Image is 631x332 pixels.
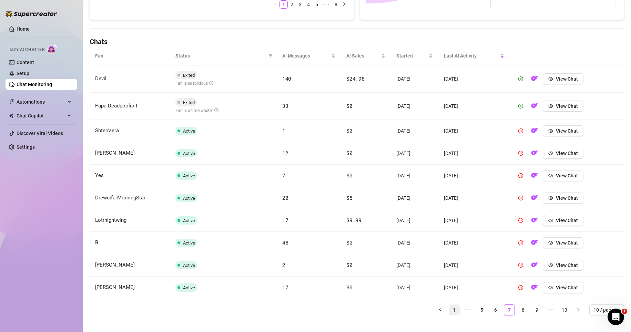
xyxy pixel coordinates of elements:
span: 12 [282,149,288,156]
span: Izzy AI Chatter [10,46,44,53]
button: OF [529,73,540,84]
span: Sbterraera [95,127,119,134]
a: 8 [518,305,528,315]
li: Previous Page [435,304,446,315]
span: Active [183,128,195,134]
span: pause-circle [518,128,523,133]
a: 8 [332,1,340,8]
li: 2 [288,0,296,9]
li: 1 [449,304,460,315]
button: OF [529,125,540,136]
span: info-circle [214,108,218,112]
button: View Chat [543,101,583,112]
img: logo-BBDzfeDw.svg [6,10,57,17]
button: View Chat [543,170,583,181]
button: OF [529,148,540,159]
a: Setup [17,71,29,76]
span: Exited [183,73,195,78]
span: Status [175,52,266,60]
img: AI Chatter [47,44,58,54]
span: DrewciferMorningStar [95,195,145,201]
a: Chat Monitoring [17,82,52,87]
span: eye [548,240,553,245]
span: View Chat [556,285,578,290]
span: right [342,2,346,6]
span: eye [548,151,553,156]
td: [DATE] [391,120,439,142]
button: View Chat [543,125,583,136]
span: View Chat [556,218,578,223]
span: Last AI Activity [444,52,499,60]
span: pause-circle [518,173,523,178]
span: $5 [346,194,352,201]
span: $0 [346,127,352,134]
li: Next 5 Pages [545,304,556,315]
span: eye [548,128,553,133]
button: left [435,304,446,315]
li: 4 [304,0,313,9]
span: $9.99 [346,217,362,224]
a: 13 [559,305,570,315]
span: 17 [282,217,288,224]
span: play-circle [518,76,523,81]
button: left [271,0,279,9]
li: 1 [279,0,288,9]
a: 5 [477,305,487,315]
li: 5 [476,304,487,315]
span: Lotrnightwing [95,217,126,223]
span: thunderbolt [9,99,14,105]
span: Yes [95,172,104,178]
td: [DATE] [438,165,510,187]
span: $0 [346,172,352,179]
span: $0 [346,239,352,246]
span: AI Messages [282,52,330,60]
a: OF [529,77,540,83]
img: OF [531,149,538,156]
span: Active [183,151,195,156]
span: Chat Copilot [17,110,65,121]
th: AI Messages [277,46,341,65]
span: 48 [282,239,288,246]
span: 1 [622,309,627,314]
a: 3 [296,1,304,8]
th: Started [391,46,439,65]
td: [DATE] [438,187,510,209]
span: pause-circle [518,285,523,290]
span: pause-circle [518,151,523,156]
span: $24.98 [346,75,364,82]
span: 140 [282,75,291,82]
td: [DATE] [391,65,439,93]
img: OF [531,261,538,268]
span: B [95,239,98,246]
span: AI Sales [346,52,379,60]
button: OF [529,237,540,248]
span: 20 [282,194,288,201]
span: View Chat [556,76,578,82]
a: Home [17,26,30,32]
li: 8 [518,304,529,315]
td: [DATE] [438,277,510,299]
h4: Chats [90,37,624,46]
button: View Chat [543,237,583,248]
span: View Chat [556,240,578,246]
span: eye [548,263,553,268]
span: pause-circle [518,240,523,245]
span: pause-circle [518,196,523,200]
span: Fan is a time waster [175,108,218,113]
span: eye [548,173,553,178]
td: [DATE] [391,277,439,299]
span: eye [548,218,553,223]
button: OF [529,101,540,112]
a: Discover Viral Videos [17,131,63,136]
span: 7 [282,172,285,179]
li: 6 [490,304,501,315]
span: $0 [346,284,352,291]
span: Active [183,240,195,246]
button: View Chat [543,215,583,226]
span: ••• [321,0,332,9]
button: View Chat [543,73,583,84]
a: OF [529,152,540,157]
a: 6 [490,305,501,315]
span: View Chat [556,151,578,156]
a: Content [17,60,34,65]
